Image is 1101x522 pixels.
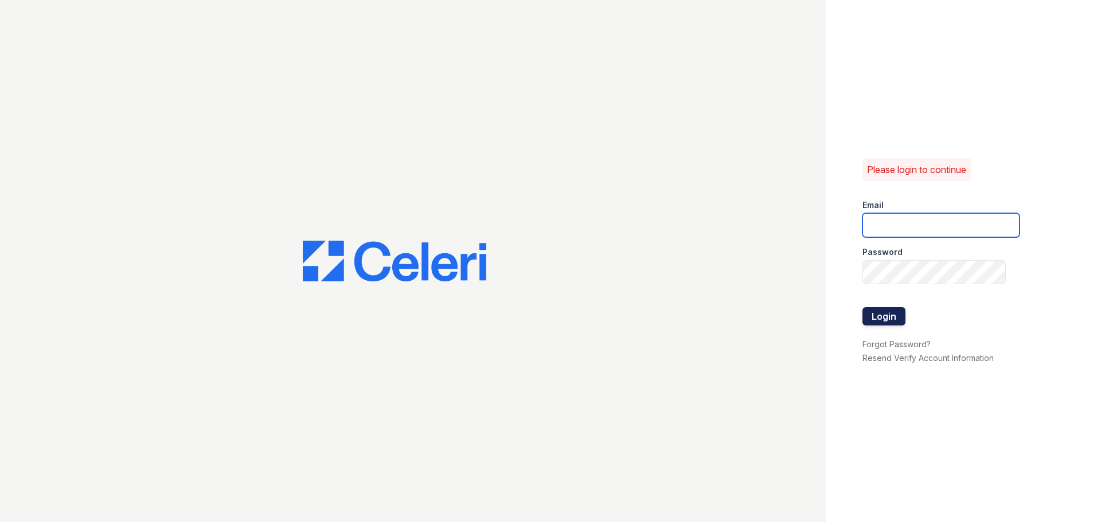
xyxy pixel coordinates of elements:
p: Please login to continue [867,163,966,176]
button: Login [862,307,905,325]
img: CE_Logo_Blue-a8612792a0a2168367f1c8372b55b34899dd931a85d93a1a3d3e32e68fde9ad4.png [303,241,486,282]
label: Email [862,199,884,211]
a: Forgot Password? [862,339,931,349]
a: Resend Verify Account Information [862,353,994,363]
label: Password [862,246,903,258]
